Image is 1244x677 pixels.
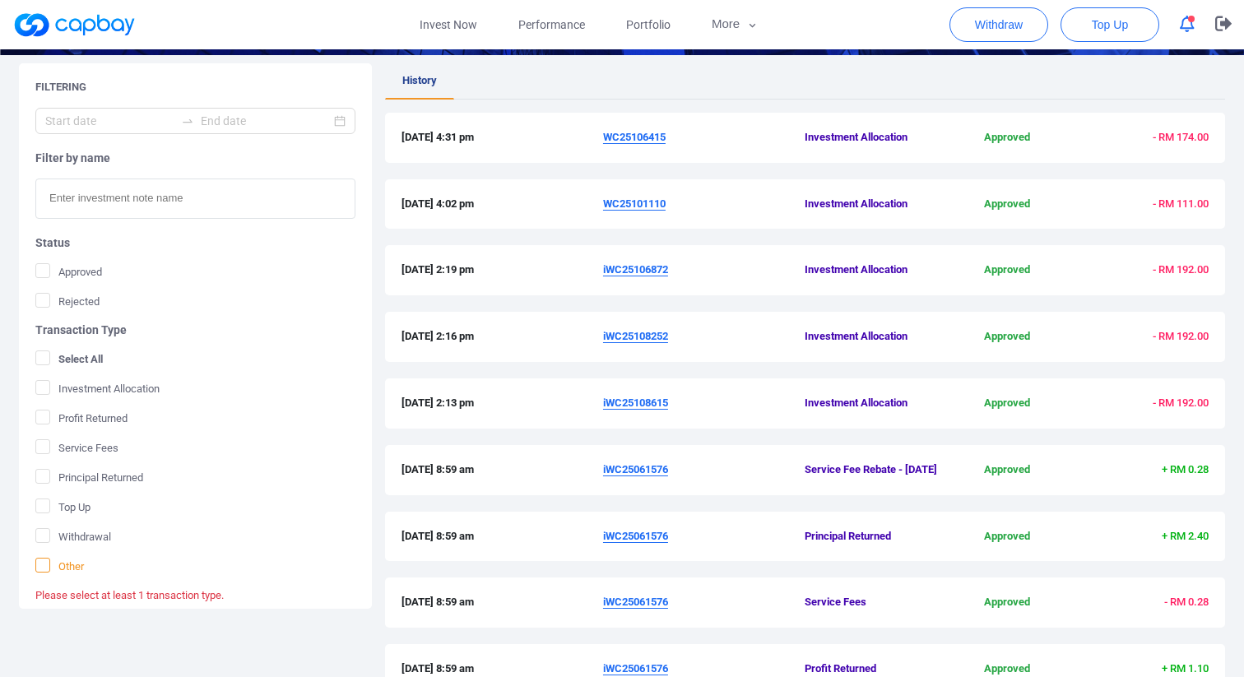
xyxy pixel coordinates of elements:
[940,461,1075,479] span: Approved
[518,16,585,34] span: Performance
[1162,530,1209,542] span: + RM 2.40
[201,112,330,130] input: End date
[402,262,603,279] span: [DATE] 2:19 pm
[805,262,940,279] span: Investment Allocation
[35,293,100,309] span: Rejected
[1162,662,1209,675] span: + RM 1.10
[402,395,603,412] span: [DATE] 2:13 pm
[402,74,437,86] span: History
[35,469,143,485] span: Principal Returned
[1164,596,1209,608] span: - RM 0.28
[603,530,668,542] u: iWC25061576
[402,528,603,545] span: [DATE] 8:59 am
[805,328,940,345] span: Investment Allocation
[940,262,1075,279] span: Approved
[35,263,102,280] span: Approved
[35,558,84,574] span: Other
[603,197,666,210] u: WC25101110
[949,7,1048,42] button: Withdraw
[626,16,671,34] span: Portfolio
[402,594,603,611] span: [DATE] 8:59 am
[805,196,940,213] span: Investment Allocation
[603,463,668,475] u: iWC25061576
[1061,7,1159,42] button: Top Up
[35,587,355,605] p: Please select at least 1 transaction type.
[35,498,91,515] span: Top Up
[35,80,86,95] h5: Filtering
[940,528,1075,545] span: Approved
[35,322,355,337] h5: Transaction Type
[805,395,940,412] span: Investment Allocation
[603,396,668,409] u: iWC25108615
[805,528,940,545] span: Principal Returned
[805,129,940,146] span: Investment Allocation
[402,196,603,213] span: [DATE] 4:02 pm
[35,350,103,367] span: Select All
[35,151,355,165] h5: Filter by name
[805,594,940,611] span: Service Fees
[181,114,194,128] span: to
[603,263,668,276] u: iWC25106872
[940,594,1075,611] span: Approved
[1162,463,1209,475] span: + RM 0.28
[603,330,668,342] u: iWC25108252
[603,596,668,608] u: iWC25061576
[1153,396,1209,409] span: - RM 192.00
[35,380,160,396] span: Investment Allocation
[1153,197,1209,210] span: - RM 111.00
[1153,263,1209,276] span: - RM 192.00
[1092,16,1128,33] span: Top Up
[35,439,118,456] span: Service Fees
[402,461,603,479] span: [DATE] 8:59 am
[940,328,1075,345] span: Approved
[805,461,940,479] span: Service Fee Rebate - [DATE]
[402,328,603,345] span: [DATE] 2:16 pm
[940,395,1075,412] span: Approved
[181,114,194,128] span: swap-right
[45,112,174,130] input: Start date
[940,129,1075,146] span: Approved
[35,410,128,426] span: Profit Returned
[603,131,666,143] u: WC25106415
[402,129,603,146] span: [DATE] 4:31 pm
[603,662,668,675] u: iWC25061576
[35,179,355,219] input: Enter investment note name
[940,196,1075,213] span: Approved
[35,235,355,250] h5: Status
[35,528,111,545] span: Withdrawal
[1153,330,1209,342] span: - RM 192.00
[1153,131,1209,143] span: - RM 174.00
